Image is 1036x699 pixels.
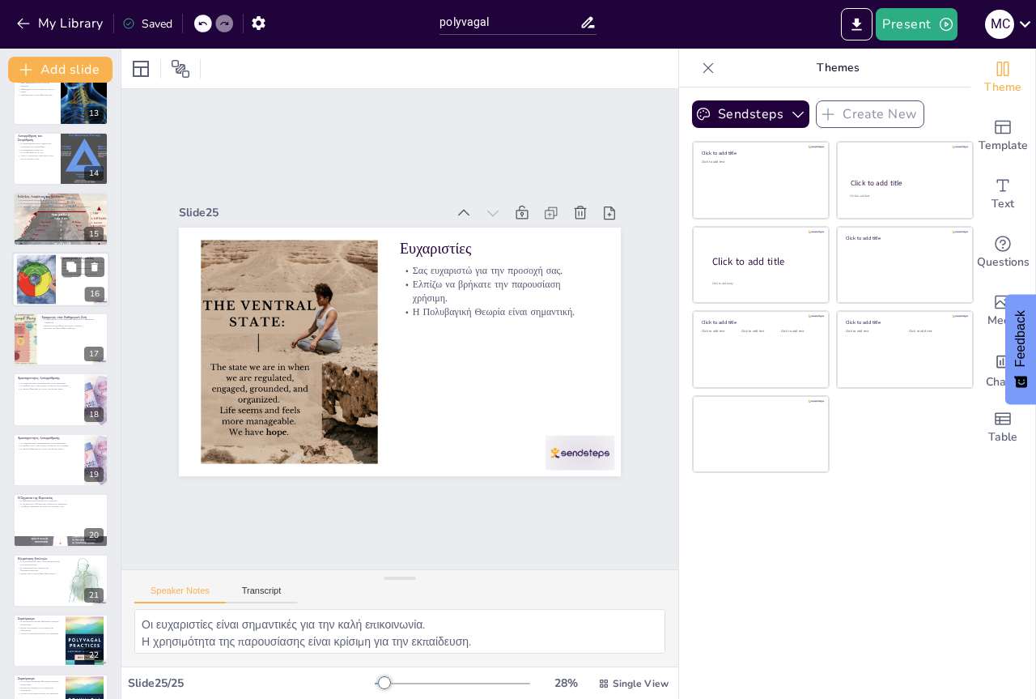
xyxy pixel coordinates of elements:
[613,677,669,690] span: Single View
[8,57,113,83] button: Add slide
[970,165,1035,224] div: Add text boxes
[18,143,56,148] p: Η αυτορρύθμιση είναι η ικανότητα διατήρησης της ισορροπίας.
[18,676,61,681] p: Συμπέρασμα
[84,227,104,241] div: 15
[18,381,80,385] p: Οι δραστηριότητες αυτορρύθμισης είναι σημαντικές.
[988,428,1017,446] span: Table
[18,680,61,686] p: Η Πολυβαγική Θεωρία προσφέρει εργαλεία κατανόησης.
[61,272,104,278] p: Ενισχύουν την αυτορρύθμιση και την ευημερία.
[128,676,375,691] div: Slide 25 / 25
[206,162,471,232] div: Slide 25
[1005,294,1036,404] button: Feedback - Show survey
[18,560,61,565] p: Η εξερεύνηση επιλογών είναι σημαντική για την ανθεκτικότητα.
[18,496,104,501] p: Η Σημασία της Παρουσίας
[846,330,897,334] div: Click to add text
[13,132,108,185] div: 14
[18,387,80,390] p: Η τακτική πρακτική βελτιώνει την ψυχική υγεία.
[18,93,56,96] p: Διαμορφώνουν τη συμπεριφορά μας.
[12,252,109,307] div: 16
[18,202,104,206] p: Οι ενδείξεις κινδύνου επηρεάζουν τις αντιδράσεις μας.
[712,255,816,269] div: Click to add title
[970,224,1035,282] div: Get real-time input from your audience
[84,106,104,121] div: 13
[546,676,585,691] div: 28 %
[85,257,104,276] button: Delete Slide
[18,572,61,575] p: Βοηθά στην αντιμετώπιση προκλήσεων.
[18,566,61,572] p: Η δημιουργικότητα ενισχύει την προσαρμοστικότητα.
[970,340,1035,399] div: Add charts and graphs
[987,312,1019,330] span: Media
[18,505,104,509] p: Ανάπτυξη βαθύτερης σύνδεσης με τον εαυτό μας.
[13,614,108,667] div: 22
[84,588,104,603] div: 21
[984,79,1021,96] span: Theme
[721,49,954,87] p: Themes
[18,154,56,160] p: Αυτές οι ικανότητες είναι θεμελιώδεις για την ψυχική υγεία.
[439,11,579,34] input: Insert title
[84,648,104,663] div: 22
[781,330,817,334] div: Click to add text
[414,240,614,301] p: Ευχαριστίες
[128,56,154,82] div: Layout
[909,330,960,334] div: Click to add text
[702,330,738,334] div: Click to add text
[13,72,108,126] div: 13
[13,433,108,487] div: 19
[985,10,1014,39] div: M C
[850,194,957,198] div: Click to add text
[18,445,80,448] p: Η αναπνοή και ο διαλογισμός ενισχύουν την ευημερία.
[134,609,665,654] textarea: Οι ευχαριστίες είναι σημαντικές για την καλή επικοινωνία. Η χρησιμότητα της παρουσίασης είναι κρί...
[18,502,104,505] p: Η εστίαση στις εμπειρίες μας ενισχύει την ασφάλεια.
[18,205,104,208] p: Η ικανότητα ανίχνευσης επηρεάζει τη λειτουργία του νευρικού μας συστήματος.
[405,279,605,347] p: Ελπίζω να βρήκατε την παρουσίαση χρήσιμη.
[13,493,108,547] div: 20
[84,407,104,422] div: 18
[134,586,226,603] button: Speaker Notes
[41,315,104,320] p: Εφαρμογές στην Καθημερινή Ζωή
[41,318,104,324] p: Η κατανόηση της Πολυβαγικής Θεωρίας έχει σημαντικές εφαρμογές.
[18,134,56,143] p: Αυτορρύθμιση και Συνρύθμιση
[18,626,61,632] p: Βοηθά στη ρύθμιση του νευρικού μας συστήματος.
[18,616,61,621] p: Συμπέρασμα
[84,528,104,543] div: 20
[970,282,1035,340] div: Add images, graphics, shapes or video
[410,265,608,320] p: Σας ευχαριστώ για την προσοχή σας.
[226,586,298,603] button: Transcript
[18,500,104,503] p: Η παρουσία είναι κρίσιμη για τη ρύθμιση.
[13,554,108,607] div: 21
[977,254,1030,271] span: Questions
[84,467,104,482] div: 19
[61,266,104,272] p: Βοηθούν στην αναγνώριση και ρύθμιση των αντιδράσεων.
[1013,310,1028,367] span: Feedback
[18,693,61,696] p: Οδηγεί σε καλύτερες σχέσεις και ευημερία.
[18,447,80,450] p: Η τακτική πρακτική βελτιώνει την ψυχική υγεία.
[12,11,110,36] button: My Library
[62,257,81,276] button: Duplicate Slide
[741,330,778,334] div: Click to add text
[13,373,108,426] div: 18
[61,256,104,261] p: Προσεγγίσεις Θεραπείας
[171,59,190,79] span: Position
[18,199,104,202] p: Η αναγνώριση ενδείξεων ασφάλειας είναι κρίσιμη.
[876,8,957,40] button: Present
[84,166,104,181] div: 14
[970,49,1035,107] div: Change the overall theme
[18,436,80,441] p: Δραστηριότητες Αυτορρύθμισης
[18,87,56,93] p: Επηρεάζουν την αντίληψη μας για τον κόσμο.
[18,620,61,626] p: Η Πολυβαγική Θεωρία προσφέρει εργαλεία κατανόησης.
[18,632,61,635] p: Οδηγεί σε καλύτερες σχέσεις και ευημερία.
[18,148,56,154] p: Η συνρύθμιση αφορά την αλληλεπίδραση με άλλους.
[18,441,80,445] p: Οι δραστηριότητες αυτορρύθμισης είναι σημαντικές.
[985,8,1014,40] button: M C
[991,195,1014,213] span: Text
[85,287,104,301] div: 16
[702,160,817,164] div: Click to add text
[402,305,600,360] p: Η Πολυβαγική Θεωρία είναι σημαντική.
[986,373,1020,391] span: Charts
[18,556,61,560] p: Εξερεύνηση Επιλογών
[841,8,873,40] button: Export to PowerPoint
[851,178,958,188] div: Click to add title
[18,194,104,199] p: Ενδείξεις Ασφάλειας και Κινδύνου
[13,313,108,366] div: 17
[846,319,962,326] div: Click to add title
